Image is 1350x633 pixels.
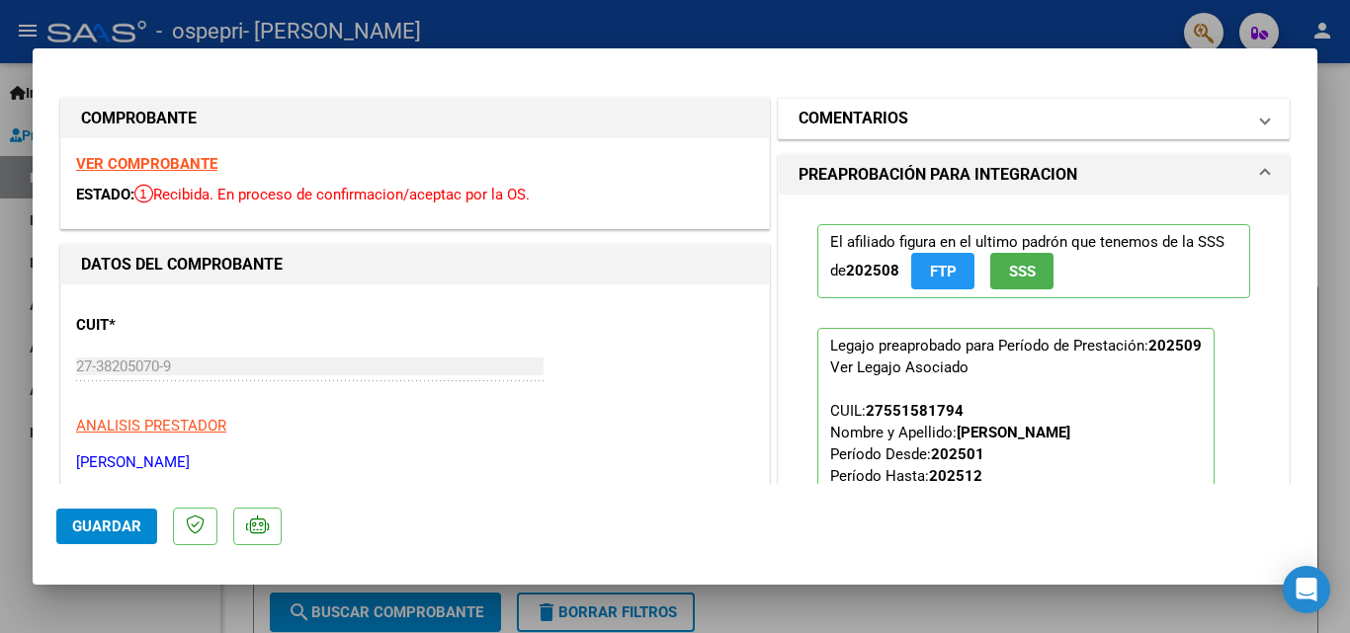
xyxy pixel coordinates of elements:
h1: PREAPROBACIÓN PARA INTEGRACION [799,163,1077,187]
div: Open Intercom Messenger [1283,566,1330,613]
div: 27551581794 [866,400,964,422]
span: SSS [1009,263,1036,280]
p: Legajo preaprobado para Período de Prestación: [817,328,1215,569]
span: ESTADO: [76,186,134,203]
strong: COMPROBANTE [81,109,197,127]
strong: 202501 [931,445,984,463]
strong: 202508 [846,262,899,279]
button: Guardar [56,509,157,544]
div: PREAPROBACIÓN PARA INTEGRACION [779,195,1289,614]
div: Ver Legajo Asociado [830,356,969,378]
button: SSS [990,253,1054,289]
span: CUIL: Nombre y Apellido: Período Desde: Período Hasta: Admite Dependencia: [830,402,1070,507]
p: CUIT [76,314,280,337]
h1: COMENTARIOS [799,107,908,130]
a: VER COMPROBANTE [76,155,217,173]
p: [PERSON_NAME] [76,451,754,474]
span: FTP [930,263,957,280]
strong: 202512 [929,467,982,485]
mat-expansion-panel-header: PREAPROBACIÓN PARA INTEGRACION [779,155,1289,195]
span: Guardar [72,517,141,535]
span: Recibida. En proceso de confirmacion/aceptac por la OS. [134,186,530,203]
strong: DATOS DEL COMPROBANTE [81,255,283,274]
strong: 202509 [1148,337,1202,355]
mat-expansion-panel-header: COMENTARIOS [779,99,1289,138]
p: El afiliado figura en el ultimo padrón que tenemos de la SSS de [817,224,1250,298]
strong: [PERSON_NAME] [957,424,1070,441]
span: ANALISIS PRESTADOR [76,417,226,435]
button: FTP [911,253,974,289]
